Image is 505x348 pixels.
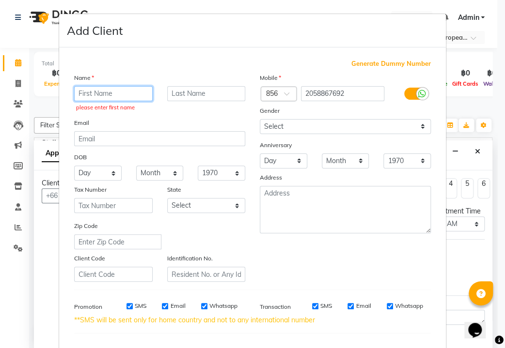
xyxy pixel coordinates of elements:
label: Promotion [74,303,102,311]
label: SMS [135,302,146,310]
input: First Name [74,86,153,101]
label: Whatsapp [209,302,237,310]
h4: Add Client [67,22,123,39]
input: Tax Number [74,198,153,213]
div: **SMS will be sent only for home country and not to any international number [74,315,431,325]
div: please enter first name [76,104,150,112]
span: Generate Dummy Number [351,59,431,69]
label: Address [260,173,282,182]
label: Tax Number [74,185,107,194]
input: Client Code [74,267,153,282]
label: Mobile [260,74,281,82]
label: Email [74,119,89,127]
label: Client Code [74,254,105,263]
label: State [167,185,181,194]
input: Enter Zip Code [74,234,161,249]
label: Transaction [260,303,291,311]
label: Email [170,302,185,310]
input: Last Name [167,86,246,101]
label: Email [356,302,371,310]
label: SMS [320,302,332,310]
label: Identification No. [167,254,213,263]
label: DOB [74,153,87,162]
label: Anniversary [260,141,292,150]
label: Name [74,74,94,82]
input: Mobile [301,86,385,101]
label: Gender [260,106,280,115]
label: Zip Code [74,222,98,230]
input: Resident No. or Any Id [167,267,246,282]
input: Email [74,131,245,146]
label: Whatsapp [395,302,423,310]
